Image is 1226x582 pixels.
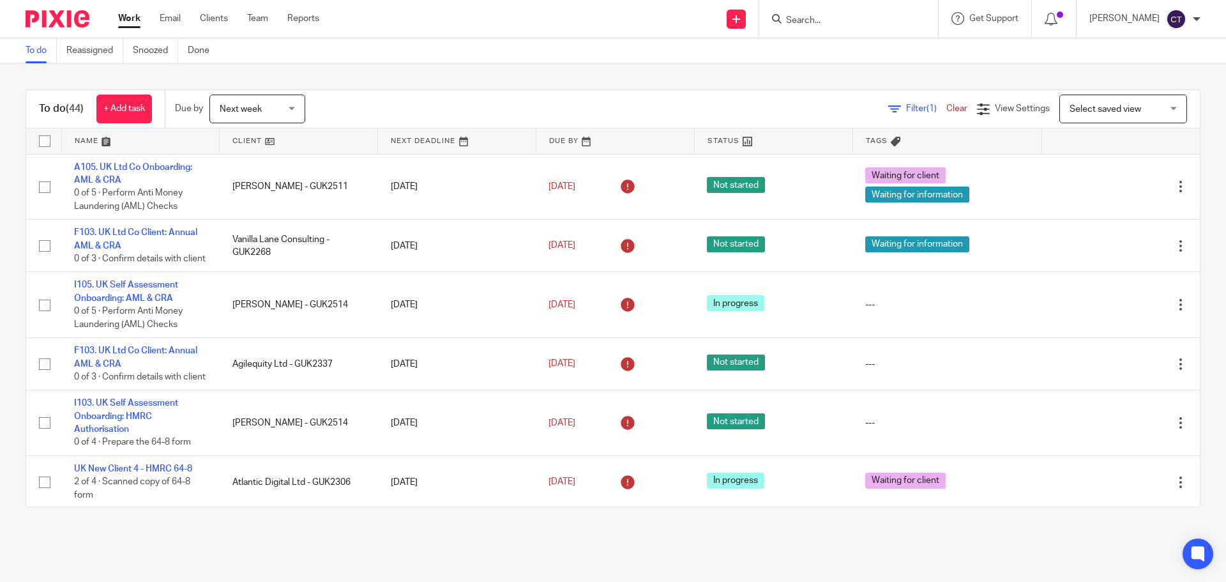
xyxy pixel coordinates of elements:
[378,456,536,508] td: [DATE]
[188,38,219,63] a: Done
[220,220,378,272] td: Vanilla Lane Consulting - GUK2268
[946,104,967,113] a: Clear
[549,418,575,427] span: [DATE]
[118,12,140,25] a: Work
[74,372,206,381] span: 0 of 3 · Confirm details with client
[26,38,57,63] a: To do
[74,228,197,250] a: F103. UK Ltd Co Client: Annual AML & CRA
[74,464,192,473] a: UK New Client 4 - HMRC 64-8
[707,295,764,311] span: In progress
[866,137,888,144] span: Tags
[906,104,946,113] span: Filter
[378,272,536,338] td: [DATE]
[707,413,765,429] span: Not started
[707,236,765,252] span: Not started
[969,14,1018,23] span: Get Support
[865,187,969,203] span: Waiting for information
[707,473,764,489] span: In progress
[74,163,192,185] a: A105. UK Ltd Co Onboarding: AML & CRA
[927,104,937,113] span: (1)
[865,358,1029,371] div: ---
[549,241,575,250] span: [DATE]
[1089,12,1160,25] p: [PERSON_NAME]
[66,103,84,114] span: (44)
[707,355,765,371] span: Not started
[865,473,946,489] span: Waiting for client
[1166,9,1186,29] img: svg%3E
[785,15,900,27] input: Search
[1070,105,1141,114] span: Select saved view
[74,478,190,500] span: 2 of 4 · Scanned copy of 64-8 form
[865,298,1029,311] div: ---
[707,177,765,193] span: Not started
[378,154,536,220] td: [DATE]
[74,280,178,302] a: I105. UK Self Assessment Onboarding: AML & CRA
[220,338,378,390] td: Agilequity Ltd - GUK2337
[378,390,536,456] td: [DATE]
[160,12,181,25] a: Email
[247,12,268,25] a: Team
[26,10,89,27] img: Pixie
[74,399,178,434] a: I103. UK Self Assessment Onboarding: HMRC Authorisation
[378,338,536,390] td: [DATE]
[287,12,319,25] a: Reports
[549,182,575,191] span: [DATE]
[378,220,536,272] td: [DATE]
[865,236,969,252] span: Waiting for information
[220,272,378,338] td: [PERSON_NAME] - GUK2514
[220,154,378,220] td: [PERSON_NAME] - GUK2511
[995,104,1050,113] span: View Settings
[865,167,946,183] span: Waiting for client
[220,390,378,456] td: [PERSON_NAME] - GUK2514
[549,300,575,309] span: [DATE]
[200,12,228,25] a: Clients
[74,307,183,329] span: 0 of 5 · Perform Anti Money Laundering (AML) Checks
[66,38,123,63] a: Reassigned
[865,417,1029,429] div: ---
[74,346,197,368] a: F103. UK Ltd Co Client: Annual AML & CRA
[74,188,183,211] span: 0 of 5 · Perform Anti Money Laundering (AML) Checks
[133,38,178,63] a: Snoozed
[220,105,262,114] span: Next week
[96,95,152,123] a: + Add task
[549,360,575,369] span: [DATE]
[74,254,206,263] span: 0 of 3 · Confirm details with client
[220,456,378,508] td: Atlantic Digital Ltd - GUK2306
[39,102,84,116] h1: To do
[549,478,575,487] span: [DATE]
[175,102,203,115] p: Due by
[74,438,191,447] span: 0 of 4 · Prepare the 64-8 form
